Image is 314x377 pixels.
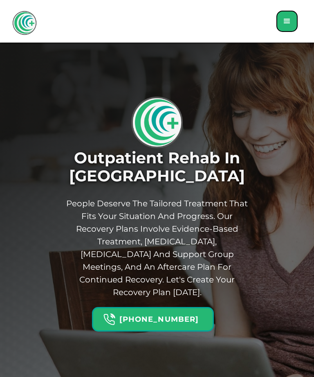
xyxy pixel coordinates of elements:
div: menu [276,11,298,32]
a: home [12,11,37,35]
p: People deserve the tailored treatment that fits your situation and progress. Our recovery plans i... [64,197,250,299]
img: Header Calendar Icons [103,313,115,326]
a: Header Calendar Icons[PHONE_NUMBER] [92,303,222,332]
h1: Outpatient Rehab In [GEOGRAPHIC_DATA] [25,149,289,185]
strong: [PHONE_NUMBER] [119,315,199,324]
